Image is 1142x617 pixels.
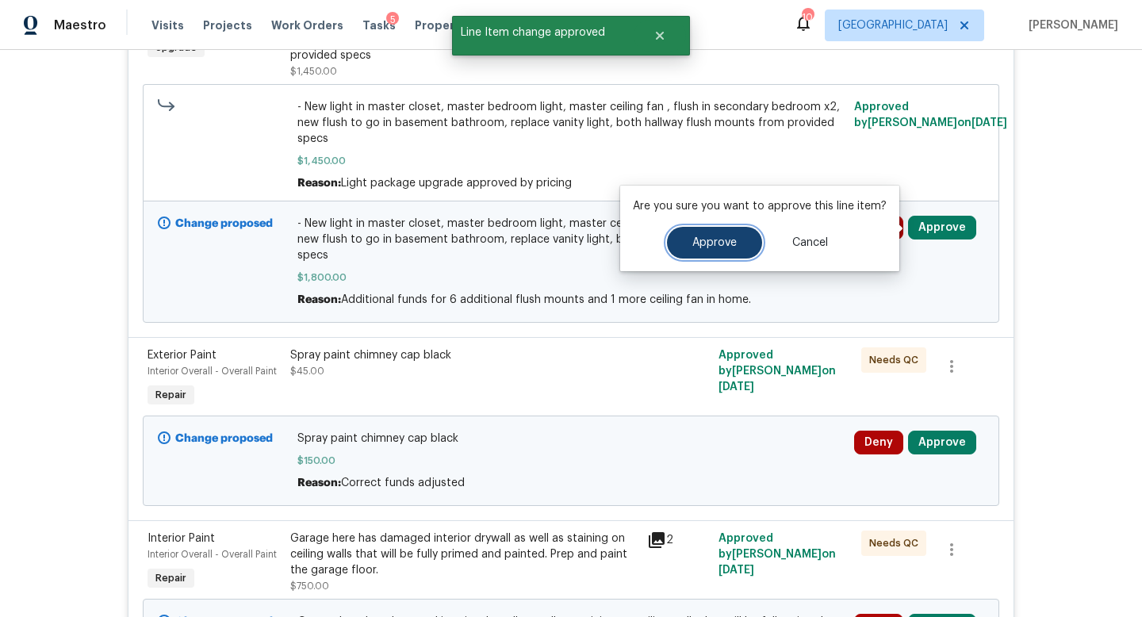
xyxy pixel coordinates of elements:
span: Repair [149,387,193,403]
span: Visits [151,17,184,33]
span: [GEOGRAPHIC_DATA] [838,17,948,33]
span: [DATE] [719,565,754,576]
span: Properties [415,17,477,33]
span: Interior Paint [148,533,215,544]
span: $750.00 [290,581,329,591]
div: Spray paint chimney cap black [290,347,638,363]
span: - New light in master closet, master bedroom light, master ceiling fan , flush in secondary bedro... [297,216,845,263]
span: Projects [203,17,252,33]
span: $45.00 [290,366,324,376]
span: $1,450.00 [297,153,845,169]
span: Cancel [792,237,828,249]
button: Approve [908,431,976,454]
span: [PERSON_NAME] [1022,17,1118,33]
button: Deny [854,431,903,454]
span: Additional funds for 6 additional flush mounts and 1 more ceiling fan in home. [341,294,751,305]
span: Needs QC [869,535,925,551]
span: Approve [692,237,737,249]
span: Reason: [297,294,341,305]
button: Cancel [767,227,853,259]
span: Exterior Paint [148,350,217,361]
span: [DATE] [971,117,1007,128]
span: Interior Overall - Overall Paint [148,366,277,376]
span: Reason: [297,178,341,189]
span: Correct funds adjusted [341,477,465,489]
span: Needs QC [869,352,925,368]
div: Garage here has damaged interior drywall as well as staining on ceiling walls that will be fully ... [290,531,638,578]
span: Approved by [PERSON_NAME] on [854,102,1007,128]
button: Approve [667,227,762,259]
div: 104 [802,10,813,25]
span: Reason: [297,477,341,489]
div: 2 [647,531,709,550]
b: Change proposed [175,218,273,229]
div: 5 [386,12,399,28]
span: Repair [149,570,193,586]
span: Work Orders [271,17,343,33]
span: - New light in master closet, master bedroom light, master ceiling fan , flush in secondary bedro... [297,99,845,147]
span: Line Item change approved [452,16,634,49]
span: $150.00 [297,453,845,469]
span: Maestro [54,17,106,33]
span: Approved by [PERSON_NAME] on [719,350,836,393]
span: Interior Overall - Overall Paint [148,550,277,559]
span: [DATE] [719,381,754,393]
button: Approve [908,216,976,240]
span: Spray paint chimney cap black [297,431,845,446]
button: Close [634,20,686,52]
span: Approved by [PERSON_NAME] on [719,533,836,576]
b: Change proposed [175,433,273,444]
span: $1,800.00 [297,270,845,286]
span: Tasks [362,20,396,31]
span: Light package upgrade approved by pricing [341,178,572,189]
p: Are you sure you want to approve this line item? [633,198,887,214]
span: $1,450.00 [290,67,337,76]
